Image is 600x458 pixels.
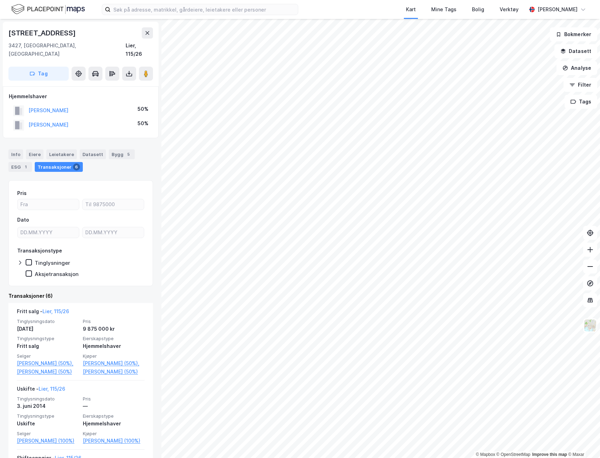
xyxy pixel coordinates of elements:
span: Selger [17,353,79,359]
div: Transaksjoner (6) [8,292,153,300]
div: 50% [138,105,148,113]
div: Kart [406,5,416,14]
div: Pris [17,189,27,197]
button: Bokmerker [550,27,597,41]
div: Bolig [472,5,484,14]
div: Bygg [109,149,135,159]
span: Kjøper [83,431,145,437]
input: DD.MM.YYYY [82,227,144,238]
div: [DATE] [17,325,79,333]
a: Lier, 115/26 [39,386,65,392]
input: Til 9875000 [82,199,144,210]
span: Pris [83,396,145,402]
span: Kjøper [83,353,145,359]
button: Tag [8,67,69,81]
div: 50% [138,119,148,128]
div: 3. juni 2014 [17,402,79,410]
div: Aksjetransaksjon [35,271,79,277]
div: 5 [125,151,132,158]
div: Eiere [26,149,44,159]
a: OpenStreetMap [496,452,531,457]
div: Fritt salg [17,342,79,350]
div: Uskifte [17,419,79,428]
div: Kontrollprogram for chat [565,424,600,458]
span: Eierskapstype [83,336,145,342]
a: [PERSON_NAME] (50%), [83,359,145,368]
div: Mine Tags [431,5,456,14]
span: Pris [83,318,145,324]
img: Z [584,319,597,332]
div: Info [8,149,23,159]
button: Tags [565,95,597,109]
span: Tinglysningstype [17,413,79,419]
iframe: Chat Widget [565,424,600,458]
div: Fritt salg - [17,307,69,318]
a: Improve this map [532,452,567,457]
span: Tinglysningsdato [17,318,79,324]
span: Tinglysningstype [17,336,79,342]
img: logo.f888ab2527a4732fd821a326f86c7f29.svg [11,3,85,15]
div: Hjemmelshaver [9,92,153,101]
a: [PERSON_NAME] (50%), [17,359,79,368]
div: Uskifte - [17,385,65,396]
div: Transaksjonstype [17,247,62,255]
span: Eierskapstype [83,413,145,419]
div: Tinglysninger [35,260,70,266]
div: Lier, 115/26 [126,41,153,58]
div: Leietakere [46,149,77,159]
div: Hjemmelshaver [83,342,145,350]
input: DD.MM.YYYY [18,227,79,238]
span: Selger [17,431,79,437]
div: Verktøy [500,5,519,14]
input: Søk på adresse, matrikkel, gårdeiere, leietakere eller personer [111,4,298,15]
button: Analyse [556,61,597,75]
span: Tinglysningsdato [17,396,79,402]
input: Fra [18,199,79,210]
a: [PERSON_NAME] (50%) [83,368,145,376]
div: 9 875 000 kr [83,325,145,333]
a: Lier, 115/26 [42,308,69,314]
div: 1 [22,163,29,170]
button: Filter [564,78,597,92]
div: — [83,402,145,410]
div: Datasett [80,149,106,159]
div: 3427, [GEOGRAPHIC_DATA], [GEOGRAPHIC_DATA] [8,41,126,58]
div: 6 [73,163,80,170]
a: [PERSON_NAME] (100%) [83,437,145,445]
div: [PERSON_NAME] [538,5,578,14]
div: Dato [17,216,29,224]
div: [STREET_ADDRESS] [8,27,77,39]
div: ESG [8,162,32,172]
a: Mapbox [476,452,495,457]
a: [PERSON_NAME] (100%) [17,437,79,445]
div: Hjemmelshaver [83,419,145,428]
a: [PERSON_NAME] (50%) [17,368,79,376]
div: Transaksjoner [35,162,83,172]
button: Datasett [554,44,597,58]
